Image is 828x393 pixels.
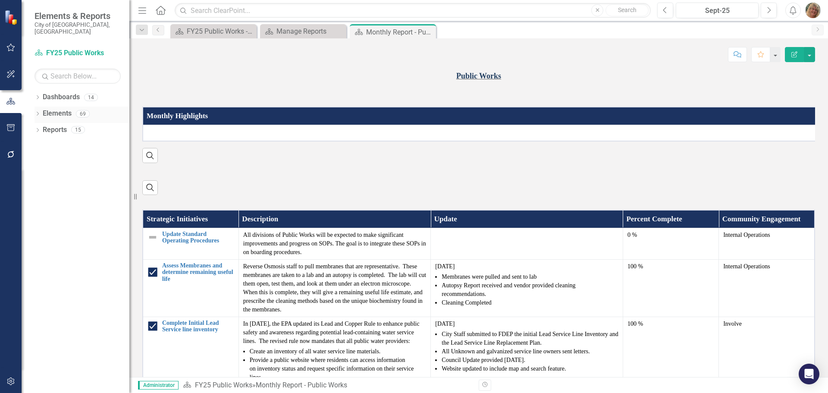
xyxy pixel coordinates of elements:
[723,263,770,270] span: Internal Operations
[262,26,344,37] a: Manage Reports
[456,72,501,80] span: Public Works
[175,3,651,18] input: Search ClearPoint...
[84,94,98,101] div: 14
[187,26,254,37] div: FY25 Public Works - Strategic Plan
[618,6,637,13] span: Search
[43,92,80,102] a: Dashboards
[243,320,427,346] p: In [DATE], the EPA updated its Lead and Copper Rule to enhance public safety and awareness regard...
[147,232,158,242] img: Not Defined
[627,320,714,328] div: 100 %
[623,228,718,259] td: Double-Click to Edit
[147,321,158,331] img: Completed
[238,259,431,317] td: Double-Click to Edit
[250,357,414,380] span: Provide a public website where residents can access information on inventory status and request s...
[162,320,234,333] a: Complete Initial Lead Service line inventory
[143,228,238,259] td: Double-Click to Edit Right Click for Context Menu
[34,21,121,35] small: City of [GEOGRAPHIC_DATA], [GEOGRAPHIC_DATA]
[605,4,649,16] button: Search
[183,380,472,390] div: »
[627,262,714,271] div: 100 %
[138,381,179,390] span: Administrator
[679,6,756,16] div: Sept-25
[256,381,347,389] div: Monthly Report - Public Works
[250,348,381,355] span: Create an inventory of all water service line materials.
[143,259,238,317] td: Double-Click to Edit Right Click for Context Menu
[4,9,19,25] img: ClearPoint Strategy
[147,267,158,277] img: Completed
[431,228,623,259] td: Double-Click to Edit
[34,48,121,58] a: FY25 Public Works
[195,381,252,389] a: FY25 Public Works
[723,321,742,327] span: Involve
[162,262,234,282] a: Assess Membranes and determine remaining useful life
[76,110,90,117] div: 69
[805,3,821,18] img: Hallie Pelham
[243,262,427,314] p: Reverse Osmosis staff to pull membranes that are representative. These membranes are taken to a l...
[676,3,759,18] button: Sept-25
[243,231,427,257] p: All divisions of Public Works will be expected to make significant improvements and progress on S...
[627,231,714,239] div: 0 %
[71,126,85,134] div: 15
[435,320,618,328] p: [DATE]
[431,259,623,317] td: Double-Click to Edit
[143,125,818,141] td: Double-Click to Edit
[172,26,254,37] a: FY25 Public Works - Strategic Plan
[276,26,344,37] div: Manage Reports
[43,109,72,119] a: Elements
[442,330,618,347] li: City Staff submitted to FDEP the initial Lead Service Line Inventory and the Lead Service Line Re...
[162,231,234,244] a: Update Standard Operating Procedures
[799,364,819,384] div: Open Intercom Messenger
[34,69,121,84] input: Search Below...
[366,27,434,38] div: Monthly Report - Public Works
[442,365,618,373] li: Website updated to include map and search feature.
[435,262,618,271] p: [DATE]
[442,347,618,356] li: All Unknown and galvanized service line owners sent letters.
[719,228,815,259] td: Double-Click to Edit
[442,299,618,307] li: Cleaning Completed
[442,273,618,281] li: Membranes were pulled and sent to lab
[623,259,718,317] td: Double-Click to Edit
[238,228,431,259] td: Double-Click to Edit
[442,356,618,365] li: Council Update provided [DATE].
[442,281,618,299] li: Autopsy Report received and vendor provided cleaning recommendations.
[723,232,770,238] span: Internal Operations
[719,259,815,317] td: Double-Click to Edit
[34,11,121,21] span: Elements & Reports
[43,125,67,135] a: Reports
